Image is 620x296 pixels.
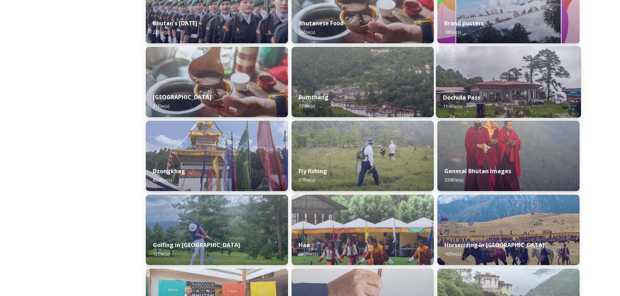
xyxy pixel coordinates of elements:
strong: Bumthang [299,93,328,101]
strong: Brand posters [444,19,484,27]
span: 12 file(s) [153,251,169,257]
span: 18 file(s) [444,29,461,35]
span: 27 file(s) [299,177,315,183]
strong: Dzongkhag [153,167,185,175]
img: Bumdeling%2520090723%2520by%2520Amp%2520Sripimanwat-4%25202.jpg [146,47,288,117]
img: 2022-10-01%252011.41.43.jpg [436,46,581,118]
strong: Bhutanese Food [299,19,344,27]
span: 650 file(s) [153,177,172,183]
strong: [GEOGRAPHIC_DATA] [153,93,211,101]
img: Bumthang%2520180723%2520by%2520Amp%2520Sripimanwat-20.jpg [292,47,434,117]
img: IMG_0877.jpeg [146,195,288,265]
strong: Horseriding in [GEOGRAPHIC_DATA] [444,241,544,249]
strong: Fly fishing [299,167,327,175]
strong: Dochula Pass [443,94,480,101]
img: MarcusWestbergBhutanHiRes-23.jpg [437,121,580,191]
img: Festival%2520Header.jpg [146,121,288,191]
span: 339 file(s) [444,177,463,183]
span: 56 file(s) [299,29,315,35]
span: 134 file(s) [443,103,462,109]
span: 16 file(s) [444,251,461,257]
span: 21 file(s) [153,103,169,109]
img: Haa%2520Summer%2520Festival1.jpeg [292,195,434,265]
strong: General Bhutan Images [444,167,511,175]
strong: Haa [299,241,310,249]
span: 77 file(s) [299,103,315,109]
img: by%2520Ugyen%2520Wangchuk14.JPG [292,121,434,191]
strong: Golfing in [GEOGRAPHIC_DATA] [153,241,240,249]
span: 160 file(s) [299,251,318,257]
span: 22 file(s) [153,29,169,35]
img: Horseriding%2520in%2520Bhutan2.JPG [437,195,580,265]
strong: Bhutan's [DATE] [153,19,197,27]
